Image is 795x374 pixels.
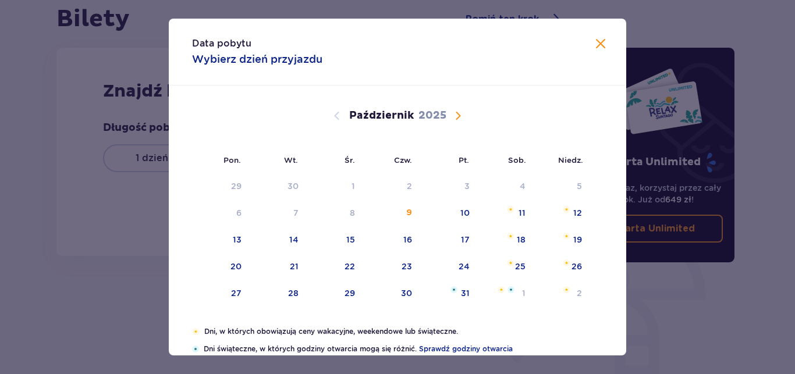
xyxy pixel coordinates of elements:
[577,180,582,192] div: 5
[420,254,478,280] td: 24
[250,174,307,200] td: Data niedostępna. wtorek, 30 września 2025
[349,109,414,123] p: Październik
[520,180,526,192] div: 4
[478,174,534,200] td: Data niedostępna. sobota, 4 października 2025
[345,261,355,272] div: 22
[594,37,608,52] button: Zamknij
[293,207,299,219] div: 7
[573,207,582,219] div: 12
[515,261,526,272] div: 25
[230,261,242,272] div: 20
[363,174,421,200] td: Data niedostępna. czwartek, 2 października 2025
[403,234,412,245] div: 16
[192,174,250,200] td: Data niedostępna. poniedziałek, 29 września 2025
[363,201,421,226] td: Data niedostępna. czwartek, 9 października 2025
[346,234,355,245] div: 15
[478,227,534,253] td: Pomarańczowa gwiazdka18
[572,261,582,272] div: 26
[290,261,299,272] div: 21
[563,206,570,213] img: Pomarańczowa gwiazdka
[307,281,363,307] td: 29
[459,155,469,165] small: Pt.
[418,109,446,123] p: 2025
[192,281,250,307] td: 27
[563,233,570,240] img: Pomarańczowa gwiazdka
[534,174,590,200] td: Data niedostępna. niedziela, 5 października 2025
[508,155,526,165] small: Sob.
[563,286,570,293] img: Pomarańczowa gwiazdka
[289,234,299,245] div: 14
[250,201,307,226] td: Data niedostępna. wtorek, 7 października 2025
[192,254,250,280] td: 20
[192,201,250,226] td: Data niedostępna. poniedziałek, 6 października 2025
[420,281,478,307] td: Niebieska gwiazdka31
[204,344,603,354] p: Dni świąteczne, w których godziny otwarcia mogą się różnić.
[507,206,514,213] img: Pomarańczowa gwiazdka
[519,207,526,219] div: 11
[231,180,242,192] div: 29
[478,201,534,226] td: Pomarańczowa gwiazdka11
[307,227,363,253] td: 15
[498,286,505,293] img: Pomarańczowa gwiazdka
[223,155,241,165] small: Pon.
[307,201,363,226] td: Data niedostępna. środa, 8 października 2025
[231,287,242,299] div: 27
[330,109,344,123] button: Poprzedni miesiąc
[573,234,582,245] div: 19
[522,287,526,299] div: 1
[534,227,590,253] td: Pomarańczowa gwiazdka19
[401,287,412,299] div: 30
[363,254,421,280] td: 23
[460,207,470,219] div: 10
[451,109,465,123] button: Następny miesiąc
[204,326,603,337] p: Dni, w których obowiązują ceny wakacyjne, weekendowe lub świąteczne.
[345,155,355,165] small: Śr.
[478,254,534,280] td: Pomarańczowa gwiazdka25
[507,286,514,293] img: Niebieska gwiazdka
[478,281,534,307] td: Pomarańczowa gwiazdkaNiebieska gwiazdka1
[461,234,470,245] div: 17
[288,287,299,299] div: 28
[307,254,363,280] td: 22
[350,207,355,219] div: 8
[307,174,363,200] td: Data niedostępna. środa, 1 października 2025
[459,261,470,272] div: 24
[250,227,307,253] td: 14
[394,155,412,165] small: Czw.
[461,287,470,299] div: 31
[192,227,250,253] td: 13
[517,234,526,245] div: 18
[192,328,200,335] img: Pomarańczowa gwiazdka
[236,207,242,219] div: 6
[406,207,412,219] div: 9
[250,281,307,307] td: 28
[363,227,421,253] td: 16
[420,174,478,200] td: Data niedostępna. piątek, 3 października 2025
[450,286,457,293] img: Niebieska gwiazdka
[534,254,590,280] td: Pomarańczowa gwiazdka26
[507,233,514,240] img: Pomarańczowa gwiazdka
[407,180,412,192] div: 2
[352,180,355,192] div: 1
[534,201,590,226] td: Pomarańczowa gwiazdka12
[507,259,514,266] img: Pomarańczowa gwiazdka
[345,287,355,299] div: 29
[402,261,412,272] div: 23
[420,201,478,226] td: 10
[419,344,513,354] a: Sprawdź godziny otwarcia
[558,155,583,165] small: Niedz.
[464,180,470,192] div: 3
[420,227,478,253] td: 17
[284,155,298,165] small: Wt.
[192,345,199,352] img: Niebieska gwiazdka
[233,234,242,245] div: 13
[192,52,322,66] p: Wybierz dzień przyjazdu
[250,254,307,280] td: 21
[563,259,570,266] img: Pomarańczowa gwiazdka
[288,180,299,192] div: 30
[192,37,251,50] p: Data pobytu
[534,281,590,307] td: Pomarańczowa gwiazdka2
[577,287,582,299] div: 2
[363,281,421,307] td: 30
